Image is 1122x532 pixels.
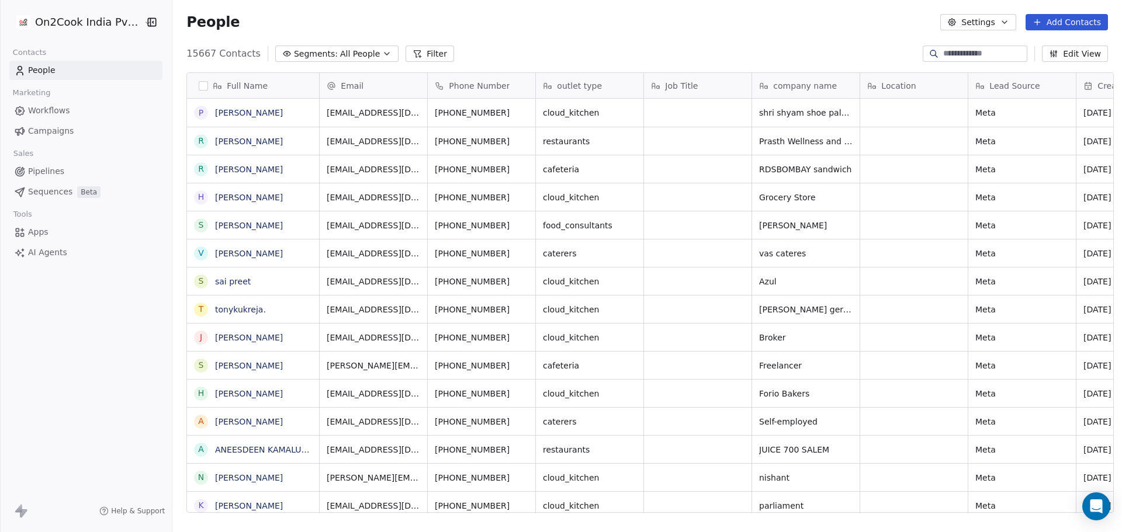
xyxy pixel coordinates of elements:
button: Filter [406,46,454,62]
span: Segments: [294,48,338,60]
span: Meta [975,416,1069,427]
span: [PERSON_NAME] [759,220,853,231]
a: [PERSON_NAME] [215,473,283,482]
span: Lead Source [989,80,1040,92]
span: [EMAIL_ADDRESS][DOMAIN_NAME] [327,500,420,512]
span: Azul [759,276,853,287]
a: AI Agents [9,243,162,262]
span: [PHONE_NUMBER] [435,500,528,512]
div: outlet type [536,73,643,98]
img: on2cook%20logo-04%20copy.jpg [16,15,30,29]
span: Phone Number [449,80,510,92]
span: cloud_kitchen [543,276,636,287]
span: Email [341,80,363,92]
span: Meta [975,220,1069,231]
span: All People [340,48,380,60]
div: a [199,415,205,427]
span: restaurants [543,444,636,455]
span: Forio Bakers [759,388,853,399]
span: [EMAIL_ADDRESS][DOMAIN_NAME] [327,276,420,287]
div: Email [320,73,427,98]
a: [PERSON_NAME] [215,501,283,510]
span: Grocery Store [759,192,853,203]
span: Meta [975,192,1069,203]
span: [EMAIL_ADDRESS][DOMAIN_NAME] [327,416,420,427]
div: s [199,275,204,287]
span: Location [881,80,916,92]
div: Job Title [644,73,752,98]
span: [PHONE_NUMBER] [435,164,528,175]
div: A [199,443,205,455]
span: Meta [975,248,1069,259]
span: [PHONE_NUMBER] [435,388,528,399]
a: sai preet [215,277,251,286]
a: [PERSON_NAME] [215,417,283,426]
div: t [199,303,204,315]
span: [PHONE_NUMBER] [435,276,528,287]
div: S [199,219,204,231]
span: [PHONE_NUMBER] [435,107,528,119]
div: V [199,247,205,259]
a: [PERSON_NAME] [215,165,283,174]
a: [PERSON_NAME] [215,389,283,398]
span: parliament [759,500,853,512]
span: company name [773,80,837,92]
span: cloud_kitchen [543,304,636,315]
span: nishant [759,472,853,484]
span: AI Agents [28,246,67,259]
span: [PHONE_NUMBER] [435,416,528,427]
button: Settings [940,14,1016,30]
span: Sales [8,145,39,162]
span: Tools [8,206,37,223]
div: H [198,191,205,203]
span: [PHONE_NUMBER] [435,248,528,259]
div: k [199,499,204,512]
a: [PERSON_NAME] [215,333,283,342]
span: Broker [759,332,853,343]
span: Job Title [665,80,698,92]
span: RDSBOMBAY sandwich [759,164,853,175]
div: company name [752,73,860,98]
span: People [186,13,240,31]
span: [EMAIL_ADDRESS][DOMAIN_NAME] [327,388,420,399]
span: Sequences [28,186,72,198]
div: R [198,135,204,147]
span: [EMAIL_ADDRESS][DOMAIN_NAME] [327,220,420,231]
span: Meta [975,304,1069,315]
span: [PHONE_NUMBER] [435,220,528,231]
span: cloud_kitchen [543,107,636,119]
button: On2Cook India Pvt. Ltd. [14,12,136,32]
span: Meta [975,360,1069,371]
span: cloud_kitchen [543,388,636,399]
span: Marketing [8,84,56,102]
span: Contacts [8,44,51,61]
a: Workflows [9,101,162,120]
div: grid [187,99,320,513]
span: [PERSON_NAME] gerenal &suppliers [759,304,853,315]
span: [PHONE_NUMBER] [435,444,528,455]
span: Pipelines [28,165,64,178]
span: [EMAIL_ADDRESS][DOMAIN_NAME] [327,332,420,343]
span: JUICE 700 SALEM [759,444,853,455]
span: caterers [543,416,636,427]
span: [EMAIL_ADDRESS][DOMAIN_NAME] [327,444,420,455]
div: N [198,471,204,484]
div: H [198,387,205,399]
div: Lead Source [968,73,1076,98]
span: [EMAIL_ADDRESS][DOMAIN_NAME] [327,107,420,119]
a: Campaigns [9,121,162,141]
a: Pipelines [9,162,162,181]
span: Workflows [28,105,70,117]
a: [PERSON_NAME] [215,137,283,146]
span: [PHONE_NUMBER] [435,360,528,371]
button: Edit View [1042,46,1108,62]
span: Meta [975,107,1069,119]
span: Self-employed [759,416,853,427]
a: Apps [9,222,162,242]
span: [EMAIL_ADDRESS][DOMAIN_NAME] [327,248,420,259]
span: cloud_kitchen [543,192,636,203]
a: tonykukreja. [215,305,266,314]
span: Help & Support [111,506,165,516]
span: [EMAIL_ADDRESS][DOMAIN_NAME] [327,135,420,147]
span: [PHONE_NUMBER] [435,304,528,315]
